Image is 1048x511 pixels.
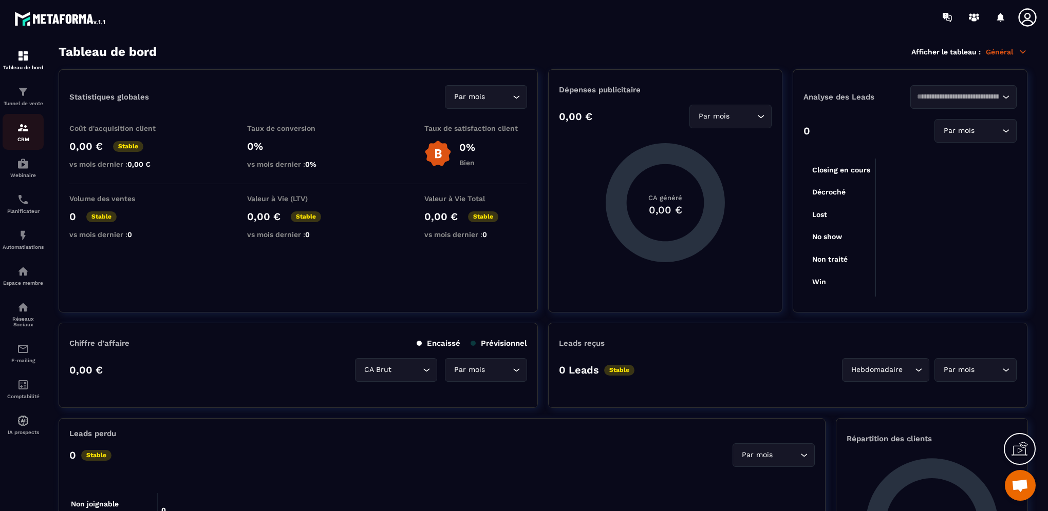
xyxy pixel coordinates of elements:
[696,111,732,122] span: Par mois
[452,364,487,376] span: Par mois
[69,140,103,152] p: 0,00 €
[1005,470,1036,501] a: Ouvrir le chat
[17,122,29,134] img: formation
[803,125,810,137] p: 0
[424,194,527,203] p: Valeur à Vie Total
[471,339,527,348] p: Prévisionnel
[3,208,44,214] p: Planificateur
[559,85,772,94] p: Dépenses publicitaire
[3,222,44,258] a: automationsautomationsAutomatisations
[247,124,350,132] p: Taux de conversion
[452,91,487,103] span: Par mois
[69,92,149,102] p: Statistiques globales
[977,125,1000,136] input: Search for option
[3,335,44,371] a: emailemailE-mailing
[842,358,929,382] div: Search for option
[424,124,527,132] p: Taux de satisfaction client
[445,85,527,109] div: Search for option
[3,244,44,250] p: Automatisations
[69,339,129,348] p: Chiffre d’affaire
[459,159,475,167] p: Bien
[905,364,912,376] input: Search for option
[604,365,634,376] p: Stable
[69,194,172,203] p: Volume des ventes
[424,140,452,167] img: b-badge-o.b3b20ee6.svg
[977,364,1000,376] input: Search for option
[733,443,815,467] div: Search for option
[917,91,1000,103] input: Search for option
[812,166,870,174] tspan: Closing en cours
[487,364,510,376] input: Search for option
[247,140,350,152] p: 0%
[69,124,172,132] p: Coût d'acquisition client
[559,339,605,348] p: Leads reçus
[3,429,44,435] p: IA prospects
[445,358,527,382] div: Search for option
[127,230,132,239] span: 0
[355,358,437,382] div: Search for option
[305,160,316,168] span: 0%
[305,230,310,239] span: 0
[812,255,848,263] tspan: Non traité
[732,111,755,122] input: Search for option
[934,358,1017,382] div: Search for option
[247,230,350,239] p: vs mois dernier :
[459,141,475,153] p: 0%
[849,364,905,376] span: Hebdomadaire
[247,194,350,203] p: Valeur à Vie (LTV)
[3,258,44,293] a: automationsautomationsEspace membre
[17,86,29,98] img: formation
[69,449,76,461] p: 0
[910,85,1017,109] div: Search for option
[3,316,44,327] p: Réseaux Sociaux
[3,42,44,78] a: formationformationTableau de bord
[3,101,44,106] p: Tunnel de vente
[362,364,394,376] span: CA Brut
[812,188,846,196] tspan: Décroché
[69,364,103,376] p: 0,00 €
[69,429,116,438] p: Leads perdu
[69,210,76,223] p: 0
[812,210,827,219] tspan: Lost
[86,211,117,222] p: Stable
[17,229,29,242] img: automations
[424,230,527,239] p: vs mois dernier :
[934,119,1017,143] div: Search for option
[127,160,151,168] span: 0,00 €
[3,186,44,222] a: schedulerschedulerPlanificateur
[739,449,775,461] span: Par mois
[17,193,29,206] img: scheduler
[17,265,29,278] img: automations
[3,280,44,286] p: Espace membre
[69,160,172,168] p: vs mois dernier :
[559,364,599,376] p: 0 Leads
[986,47,1027,56] p: Général
[3,371,44,407] a: accountantaccountantComptabilité
[247,160,350,168] p: vs mois dernier :
[468,211,498,222] p: Stable
[3,394,44,399] p: Comptabilité
[17,301,29,313] img: social-network
[803,92,910,102] p: Analyse des Leads
[394,364,420,376] input: Search for option
[71,500,119,508] tspan: Non joignable
[424,210,458,223] p: 0,00 €
[941,364,977,376] span: Par mois
[3,358,44,363] p: E-mailing
[417,339,460,348] p: Encaissé
[247,210,280,223] p: 0,00 €
[3,150,44,186] a: automationsautomationsWebinaire
[17,343,29,355] img: email
[81,450,111,461] p: Stable
[812,232,843,241] tspan: No show
[775,449,798,461] input: Search for option
[17,379,29,391] img: accountant
[3,136,44,142] p: CRM
[14,9,107,28] img: logo
[3,65,44,70] p: Tableau de bord
[941,125,977,136] span: Par mois
[69,230,172,239] p: vs mois dernier :
[689,105,772,128] div: Search for option
[482,230,487,239] span: 0
[847,434,1017,443] p: Répartition des clients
